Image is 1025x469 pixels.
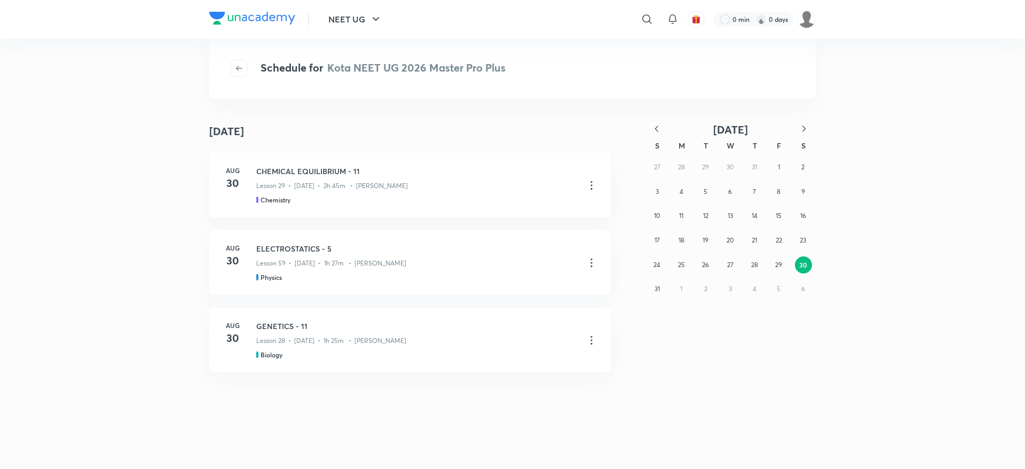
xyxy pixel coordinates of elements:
[222,321,243,330] h6: Aug
[801,187,805,196] abbr: August 9, 2025
[795,256,812,273] button: August 30, 2025
[775,261,782,269] abbr: August 29, 2025
[794,183,811,200] button: August 9, 2025
[800,212,806,220] abbr: August 16, 2025
[770,207,787,224] button: August 15, 2025
[722,232,739,249] button: August 20, 2025
[256,259,406,268] p: Lesson 59 • [DATE] • 1h 27m • [PERSON_NAME]
[801,140,806,151] abbr: Saturday
[222,243,243,253] h6: Aug
[656,187,659,196] abbr: August 3, 2025
[727,140,734,151] abbr: Wednesday
[703,236,708,244] abbr: August 19, 2025
[209,12,295,25] img: Company Logo
[649,207,666,224] button: August 10, 2025
[746,256,763,273] button: August 28, 2025
[756,14,767,25] img: streak
[649,232,666,249] button: August 17, 2025
[697,256,714,273] button: August 26, 2025
[679,140,685,151] abbr: Monday
[688,11,705,28] button: avatar
[222,330,243,346] h4: 30
[209,153,611,217] a: Aug30CHEMICAL EQUILIBRIUM - 11Lesson 29 • [DATE] • 2h 45m • [PERSON_NAME]Chemistry
[673,232,690,249] button: August 18, 2025
[794,207,811,224] button: August 16, 2025
[728,212,733,220] abbr: August 13, 2025
[649,183,666,200] button: August 3, 2025
[697,232,714,249] button: August 19, 2025
[261,195,290,205] h5: Chemistry
[776,236,782,244] abbr: August 22, 2025
[753,140,757,151] abbr: Thursday
[794,232,811,249] button: August 23, 2025
[256,181,408,191] p: Lesson 29 • [DATE] • 2h 45m • [PERSON_NAME]
[801,163,805,171] abbr: August 2, 2025
[261,272,282,282] h5: Physics
[703,212,708,220] abbr: August 12, 2025
[770,183,787,200] button: August 8, 2025
[256,166,577,177] h3: CHEMICAL EQUILIBRIUM - 11
[722,207,739,224] button: August 13, 2025
[673,183,690,200] button: August 4, 2025
[256,321,577,332] h3: GENETICS - 11
[680,187,683,196] abbr: August 4, 2025
[770,232,787,249] button: August 22, 2025
[727,261,734,269] abbr: August 27, 2025
[261,350,282,359] h5: Biology
[673,207,690,224] button: August 11, 2025
[649,280,666,298] button: August 31, 2025
[746,207,763,224] button: August 14, 2025
[713,122,748,137] span: [DATE]
[222,175,243,191] h4: 30
[722,256,739,273] button: August 27, 2025
[799,261,807,269] abbr: August 30, 2025
[770,159,787,176] button: August 1, 2025
[751,261,758,269] abbr: August 28, 2025
[752,236,757,244] abbr: August 21, 2025
[655,140,659,151] abbr: Sunday
[704,187,707,196] abbr: August 5, 2025
[668,123,792,136] button: [DATE]
[752,212,758,220] abbr: August 14, 2025
[777,187,780,196] abbr: August 8, 2025
[655,236,660,244] abbr: August 17, 2025
[327,60,506,75] span: Kota NEET UG 2026 Master Pro Plus
[678,261,685,269] abbr: August 25, 2025
[673,256,690,273] button: August 25, 2025
[728,187,732,196] abbr: August 6, 2025
[746,183,763,200] button: August 7, 2025
[209,308,611,372] a: Aug30GENETICS - 11Lesson 28 • [DATE] • 1h 25m • [PERSON_NAME]Biology
[679,236,684,244] abbr: August 18, 2025
[722,183,739,200] button: August 6, 2025
[800,236,806,244] abbr: August 23, 2025
[655,285,660,293] abbr: August 31, 2025
[256,243,577,254] h3: ELECTROSTATICS - 5
[222,166,243,175] h6: Aug
[798,10,816,28] img: Shahrukh Ansari
[746,232,763,249] button: August 21, 2025
[794,159,811,176] button: August 2, 2025
[727,236,734,244] abbr: August 20, 2025
[654,212,660,220] abbr: August 10, 2025
[697,183,714,200] button: August 5, 2025
[256,336,406,346] p: Lesson 28 • [DATE] • 1h 25m • [PERSON_NAME]
[322,9,389,30] button: NEET UG
[753,187,756,196] abbr: August 7, 2025
[209,123,244,139] h4: [DATE]
[777,140,781,151] abbr: Friday
[209,230,611,295] a: Aug30ELECTROSTATICS - 5Lesson 59 • [DATE] • 1h 27m • [PERSON_NAME]Physics
[679,212,683,220] abbr: August 11, 2025
[691,14,701,24] img: avatar
[697,207,714,224] button: August 12, 2025
[702,261,709,269] abbr: August 26, 2025
[770,256,787,273] button: August 29, 2025
[649,256,666,273] button: August 24, 2025
[222,253,243,269] h4: 30
[778,163,780,171] abbr: August 1, 2025
[653,261,660,269] abbr: August 24, 2025
[704,140,708,151] abbr: Tuesday
[209,12,295,27] a: Company Logo
[261,60,506,77] h4: Schedule for
[776,212,782,220] abbr: August 15, 2025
